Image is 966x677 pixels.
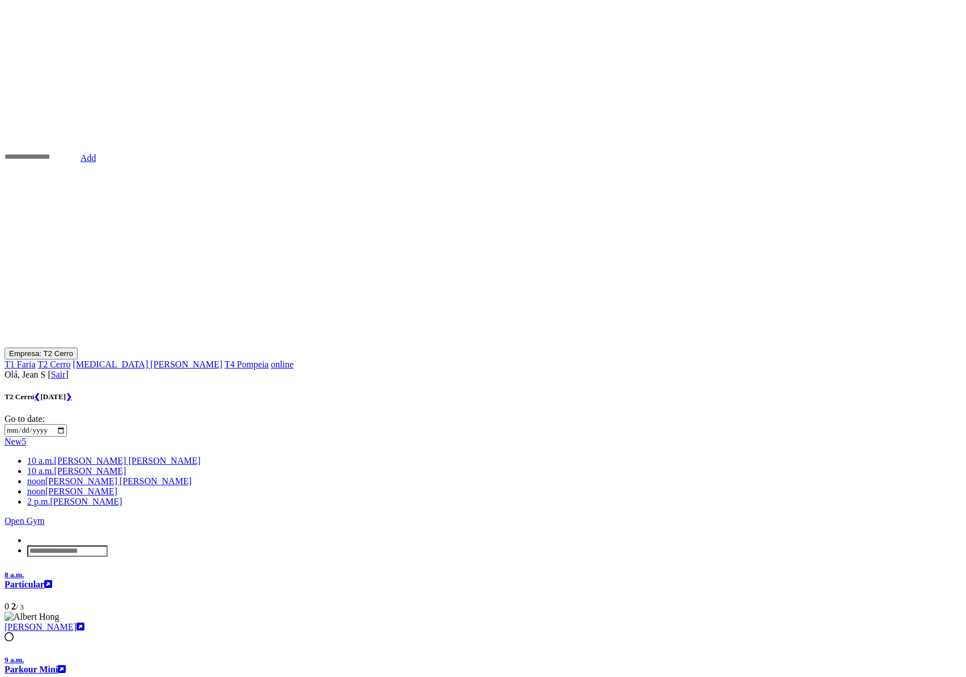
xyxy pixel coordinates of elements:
a: [PERSON_NAME] [5,622,76,632]
span: 2 p.m. [27,497,50,506]
a: 2 p.m.[PERSON_NAME] [27,497,122,506]
a: ❯ [66,392,72,401]
span: Jean [22,370,38,379]
span: [PERSON_NAME] [27,497,122,506]
span: noon [27,486,45,496]
a: ❮ [34,392,40,401]
span: 5 [22,437,26,446]
a: Sair [51,370,66,379]
a: T1 Faria [5,359,36,369]
a: New5 [5,437,26,446]
a: noon[PERSON_NAME] [PERSON_NAME] [27,476,192,486]
a: T2 Cerro [37,359,70,369]
span: 10 a.m. [27,456,54,466]
img: Albert Hong [5,612,59,622]
span: S [41,370,46,379]
small: 9 a.m. [5,655,24,664]
a: 10 a.m.[PERSON_NAME] [27,466,126,476]
span: Olá, [5,370,20,379]
div: Go to date: [5,392,961,437]
small: 8 a.m. [5,570,24,579]
span: [PERSON_NAME] [PERSON_NAME] [27,456,201,466]
a: 9 a.m.Parkour Mini [5,654,58,674]
button: Empresa: T2 Cerro [5,348,78,359]
a: T4 Pompeia [224,359,269,369]
div: [ ] [5,370,961,380]
small: / 3 [16,603,24,611]
a: Add [80,153,96,163]
a: Open Gym [5,516,45,526]
strong: 2 [11,602,16,611]
a: 10 a.m.[PERSON_NAME] [PERSON_NAME] [27,456,201,466]
a: 8 a.m.Particular [5,569,44,589]
h5: T2 Cerro [DATE] [5,392,961,401]
span: [PERSON_NAME] [27,486,117,496]
span: 0 [5,602,9,611]
span: noon [27,476,45,486]
a: noon[PERSON_NAME] [27,486,117,496]
span: [PERSON_NAME] [27,466,126,476]
span: [PERSON_NAME] [PERSON_NAME] [27,476,192,486]
a: online [271,359,293,369]
a: [MEDICAL_DATA] [PERSON_NAME] [73,359,223,369]
div: Empresa: T2 Cerro [5,359,961,370]
span: 10 a.m. [27,466,54,476]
